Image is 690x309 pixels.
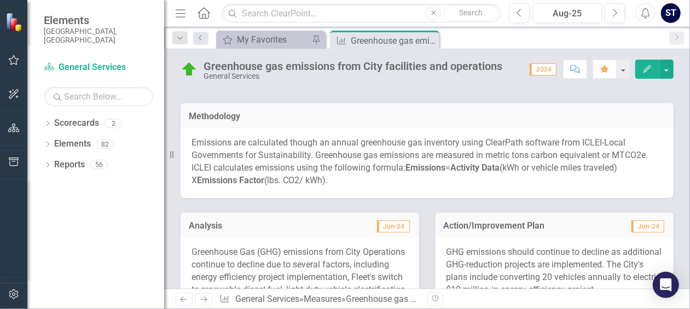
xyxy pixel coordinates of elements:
button: ST [661,3,681,23]
button: Aug-25 [533,3,602,23]
span: 2024 [530,63,556,75]
span: Jun-24 [377,220,410,232]
h3: Methodology [189,112,665,121]
input: Search ClearPoint... [222,4,501,23]
a: Measures [304,294,341,304]
img: On Target [181,61,198,78]
div: Greenhouse gas emissions from City facilities and operations [351,34,437,48]
div: 82 [96,139,114,149]
div: Open Intercom Messenger [653,272,679,298]
span: Jun-24 [631,220,664,232]
img: ClearPoint Strategy [5,13,25,32]
a: Reports [54,159,85,171]
a: Elements [54,138,91,150]
div: 56 [90,160,108,170]
h3: Analysis [189,221,299,231]
div: My Favorites [237,33,309,46]
span: Search [460,8,483,17]
a: My Favorites [219,33,309,46]
span: Elements [44,14,153,27]
div: General Services [204,72,502,80]
strong: Activity Data [450,162,500,173]
small: [GEOGRAPHIC_DATA], [GEOGRAPHIC_DATA] [44,27,153,45]
input: Search Below... [44,87,153,106]
div: Aug-25 [537,7,598,20]
div: Greenhouse gas emissions from City facilities and operations [346,294,583,304]
button: Search [444,5,498,21]
strong: Emissions [405,162,445,173]
strong: Emissions Factor [197,175,264,185]
a: General Services [235,294,299,304]
div: 2 [105,119,122,128]
p: Emissions are calculated though an annual greenhouse gas inventory using ClearPath software from ... [192,137,663,186]
div: Greenhouse gas emissions from City facilities and operations [204,60,502,72]
h3: Action/Improvement Plan [444,221,610,231]
a: Scorecards [54,117,99,130]
div: » » [219,293,419,306]
a: General Services [44,61,153,74]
